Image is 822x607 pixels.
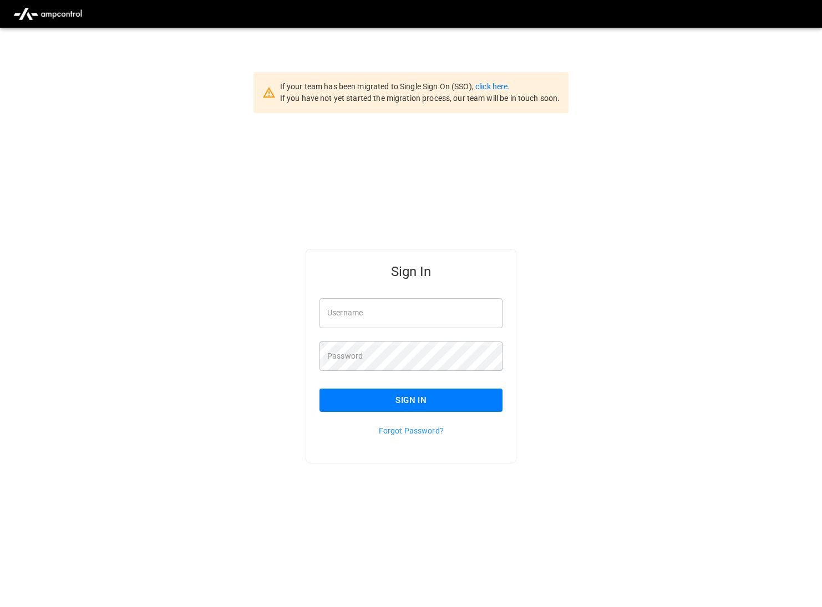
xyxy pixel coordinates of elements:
[319,263,503,280] h5: Sign In
[9,3,87,24] img: ampcontrol.io logo
[280,82,475,91] span: If your team has been migrated to Single Sign On (SSO),
[280,94,560,103] span: If you have not yet started the migration process, our team will be in touch soon.
[319,389,503,412] button: Sign In
[475,82,510,91] a: click here.
[319,425,503,436] p: Forgot Password?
